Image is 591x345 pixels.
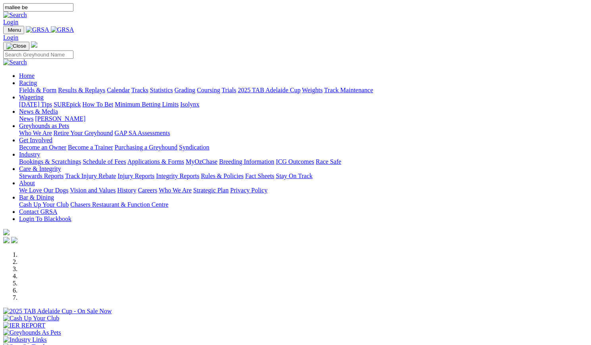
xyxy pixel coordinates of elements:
[117,187,136,194] a: History
[19,144,66,151] a: Become an Owner
[19,115,33,122] a: News
[31,41,37,48] img: logo-grsa-white.png
[19,101,588,108] div: Wagering
[159,187,192,194] a: Who We Are
[19,187,68,194] a: We Love Our Dogs
[180,101,199,108] a: Isolynx
[175,87,195,93] a: Grading
[3,12,27,19] img: Search
[156,172,199,179] a: Integrity Reports
[316,158,341,165] a: Race Safe
[19,101,52,108] a: [DATE] Tips
[150,87,173,93] a: Statistics
[19,115,588,122] div: News & Media
[19,72,35,79] a: Home
[3,336,47,343] img: Industry Links
[230,187,268,194] a: Privacy Policy
[3,329,61,336] img: Greyhounds As Pets
[276,158,314,165] a: ICG Outcomes
[19,201,588,208] div: Bar & Dining
[19,172,588,180] div: Care & Integrity
[19,122,69,129] a: Greyhounds as Pets
[3,26,24,34] button: Toggle navigation
[65,172,116,179] a: Track Injury Rebate
[58,87,105,93] a: Results & Replays
[3,59,27,66] img: Search
[19,108,58,115] a: News & Media
[219,158,274,165] a: Breeding Information
[11,237,17,243] img: twitter.svg
[19,165,61,172] a: Care & Integrity
[221,87,236,93] a: Trials
[302,87,323,93] a: Weights
[324,87,373,93] a: Track Maintenance
[3,237,10,243] img: facebook.svg
[19,130,588,137] div: Greyhounds as Pets
[186,158,218,165] a: MyOzChase
[83,158,126,165] a: Schedule of Fees
[197,87,220,93] a: Coursing
[19,158,588,165] div: Industry
[19,79,37,86] a: Racing
[6,43,26,49] img: Close
[115,130,170,136] a: GAP SA Assessments
[35,115,85,122] a: [PERSON_NAME]
[201,172,244,179] a: Rules & Policies
[3,50,73,59] input: Search
[19,158,81,165] a: Bookings & Scratchings
[19,201,69,208] a: Cash Up Your Club
[238,87,300,93] a: 2025 TAB Adelaide Cup
[3,42,29,50] button: Toggle navigation
[19,87,56,93] a: Fields & Form
[83,101,114,108] a: How To Bet
[19,94,44,101] a: Wagering
[19,208,57,215] a: Contact GRSA
[245,172,274,179] a: Fact Sheets
[276,172,312,179] a: Stay On Track
[54,130,113,136] a: Retire Your Greyhound
[19,172,64,179] a: Stewards Reports
[26,26,49,33] img: GRSA
[3,308,112,315] img: 2025 TAB Adelaide Cup - On Sale Now
[19,144,588,151] div: Get Involved
[8,27,21,33] span: Menu
[179,144,209,151] a: Syndication
[70,201,168,208] a: Chasers Restaurant & Function Centre
[3,19,18,25] a: Login
[3,34,18,41] a: Login
[131,87,148,93] a: Tracks
[19,151,40,158] a: Industry
[19,194,54,201] a: Bar & Dining
[115,144,177,151] a: Purchasing a Greyhound
[127,158,184,165] a: Applications & Forms
[115,101,179,108] a: Minimum Betting Limits
[117,172,154,179] a: Injury Reports
[68,144,113,151] a: Become a Trainer
[19,187,588,194] div: About
[70,187,116,194] a: Vision and Values
[3,315,59,322] img: Cash Up Your Club
[3,229,10,235] img: logo-grsa-white.png
[3,3,73,12] input: Search
[19,130,52,136] a: Who We Are
[3,322,45,329] img: IER REPORT
[138,187,157,194] a: Careers
[107,87,130,93] a: Calendar
[19,87,588,94] div: Racing
[19,180,35,186] a: About
[51,26,74,33] img: GRSA
[19,215,71,222] a: Login To Blackbook
[193,187,229,194] a: Strategic Plan
[19,137,52,143] a: Get Involved
[54,101,81,108] a: SUREpick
